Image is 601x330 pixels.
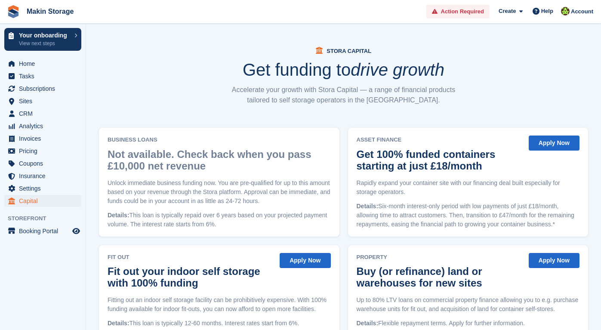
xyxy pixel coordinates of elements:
[19,40,70,47] p: View next steps
[357,136,524,144] span: Asset Finance
[108,179,331,206] p: Unlock immediate business funding now. You are pre-qualified for up to this amount based on your ...
[541,7,553,15] span: Help
[357,265,519,289] h2: Buy (or refinance) land or warehouses for new sites
[19,70,71,82] span: Tasks
[108,320,129,327] span: Details:
[4,225,81,237] a: menu
[71,226,81,236] a: Preview store
[19,195,71,207] span: Capital
[108,212,129,219] span: Details:
[19,108,71,120] span: CRM
[19,95,71,107] span: Sites
[529,253,579,268] button: Apply Now
[357,296,580,314] p: Up to 80% LTV loans on commercial property finance allowing you to e.g. purchase warehouse units ...
[23,4,77,19] a: Makin Storage
[351,60,444,79] i: drive growth
[4,95,81,107] a: menu
[108,296,331,314] p: Fitting out an indoor self storage facility can be prohibitively expensive. With 100% funding ava...
[357,179,580,197] p: Rapidly expand your container site with our financing deal built especially for storage operators.
[108,253,274,262] span: Fit Out
[357,202,580,229] p: Six-month interest-only period with low payments of just £18/month, allowing time to attract cust...
[4,170,81,182] a: menu
[4,133,81,145] a: menu
[4,83,81,95] a: menu
[19,133,71,145] span: Invoices
[108,265,270,289] h2: Fit out your indoor self storage with 100% funding
[19,182,71,194] span: Settings
[499,7,516,15] span: Create
[4,195,81,207] a: menu
[19,225,71,237] span: Booking Portal
[357,319,580,328] p: Flexible repayment terms. Apply for further information.
[19,157,71,170] span: Coupons
[243,61,444,78] h1: Get funding to
[529,136,579,151] button: Apply Now
[561,7,570,15] img: Makin Storage Team
[108,319,331,328] p: This loan is typically 12-60 months. Interest rates start from 6%.
[4,120,81,132] a: menu
[4,145,81,157] a: menu
[4,58,81,70] a: menu
[357,253,524,262] span: Property
[4,28,81,51] a: Your onboarding View next steps
[441,7,484,16] span: Action Required
[4,108,81,120] a: menu
[228,85,460,105] p: Accelerate your growth with Stora Capital — a range of financial products tailored to self storag...
[108,148,327,172] h2: Not available. Check back when you pass £10,000 net revenue
[426,5,490,19] a: Action Required
[19,58,71,70] span: Home
[280,253,330,268] button: Apply Now
[357,320,379,327] span: Details:
[4,157,81,170] a: menu
[8,214,86,223] span: Storefront
[357,148,519,172] h2: Get 100% funded containers starting at just £18/month
[357,203,379,210] span: Details:
[19,170,71,182] span: Insurance
[19,120,71,132] span: Analytics
[327,48,371,54] span: Stora Capital
[19,83,71,95] span: Subscriptions
[108,211,331,229] p: This loan is typically repaid over 6 years based on your projected payment volume. The interest r...
[19,145,71,157] span: Pricing
[19,32,70,38] p: Your onboarding
[4,70,81,82] a: menu
[571,7,593,16] span: Account
[4,182,81,194] a: menu
[108,136,331,144] span: Business Loans
[7,5,20,18] img: stora-icon-8386f47178a22dfd0bd8f6a31ec36ba5ce8667c1dd55bd0f319d3a0aa187defe.svg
